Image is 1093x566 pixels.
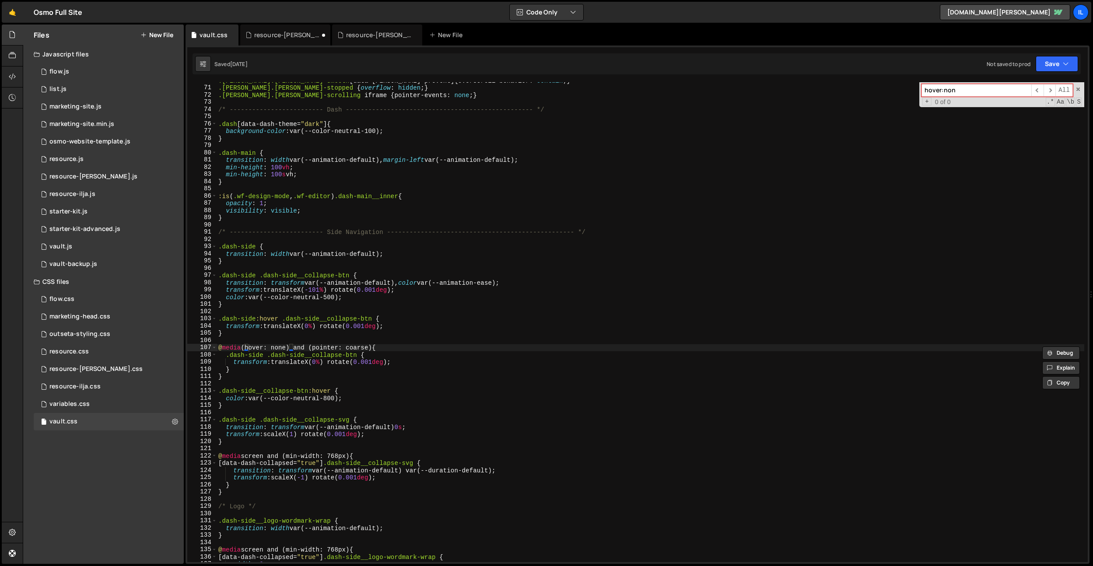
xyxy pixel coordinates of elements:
span: Alt-Enter [1055,84,1073,97]
div: 10598/44726.js [34,220,184,238]
div: 10598/27701.js [34,168,184,185]
div: 126 [187,481,217,489]
div: 98 [187,279,217,286]
div: 104 [187,322,217,330]
div: 95 [187,257,217,265]
div: vault.css [200,31,228,39]
div: 102 [187,308,217,315]
a: [DOMAIN_NAME][PERSON_NAME] [940,4,1070,20]
div: 123 [187,459,217,467]
div: 10598/27700.js [34,185,184,203]
div: 10598/27499.css [34,325,184,343]
div: 10598/27703.css [34,378,184,395]
span: Toggle Replace mode [922,98,932,106]
div: 97 [187,272,217,279]
div: 135 [187,546,217,553]
div: 90 [187,221,217,229]
span: ​ [1044,84,1056,97]
div: 117 [187,416,217,423]
div: 103 [187,315,217,322]
div: marketing-head.css [49,313,110,321]
a: 🤙 [2,2,23,23]
div: starter-kit-advanced.js [49,225,120,233]
div: 10598/28787.js [34,115,184,133]
div: 93 [187,243,217,250]
div: 73 [187,98,217,106]
div: osmo-website-template.js [49,138,130,146]
div: 84 [187,178,217,185]
button: Explain [1042,361,1080,374]
div: 10598/29018.js [34,133,184,150]
div: CSS files [23,273,184,290]
div: vault.js [49,243,72,251]
div: 122 [187,452,217,460]
button: Debug [1042,346,1080,360]
div: 108 [187,351,217,359]
div: resource-[PERSON_NAME].css [49,365,143,373]
div: 10598/27345.css [34,290,184,308]
button: Copy [1042,376,1080,389]
div: marketing-site.min.js [49,120,114,128]
div: 91 [187,228,217,236]
div: 82 [187,164,217,171]
div: 105 [187,329,217,337]
div: 74 [187,106,217,113]
div: 75 [187,113,217,120]
div: 107 [187,344,217,351]
div: resource.js [49,155,84,163]
div: 132 [187,524,217,532]
div: 136 [187,553,217,561]
div: 86 [187,192,217,200]
div: 109 [187,358,217,366]
div: 124 [187,467,217,474]
div: 10598/25099.css [34,413,184,430]
div: resource.css [49,348,89,356]
span: Whole Word Search [1066,98,1075,106]
div: 116 [187,409,217,416]
div: 85 [187,185,217,192]
div: 106 [187,337,217,344]
div: 10598/28174.js [34,98,184,115]
div: 118 [187,423,217,431]
div: 10598/44660.js [34,203,184,220]
div: Not saved to prod [987,60,1030,68]
div: 99 [187,286,217,293]
div: 10598/25101.js [34,255,184,273]
div: 119 [187,430,217,438]
div: 134 [187,539,217,546]
div: 125 [187,474,217,481]
div: flow.css [49,295,74,303]
span: ​ [1031,84,1044,97]
h2: Files [34,30,49,40]
div: 78 [187,135,217,142]
div: 127 [187,488,217,496]
div: 133 [187,531,217,539]
div: Javascript files [23,45,184,63]
div: 10598/28175.css [34,308,184,325]
div: Saved [214,60,248,68]
div: 112 [187,380,217,388]
div: 88 [187,207,217,214]
div: variables.css [49,400,90,408]
span: 0 of 0 [932,98,954,106]
div: 10598/27702.css [34,360,184,378]
div: 130 [187,510,217,517]
div: 81 [187,156,217,164]
div: 94 [187,250,217,258]
div: 121 [187,445,217,452]
div: 101 [187,300,217,308]
div: vault-backup.js [49,260,97,268]
div: 96 [187,265,217,272]
div: 10598/27699.css [34,343,184,360]
button: Code Only [510,4,583,20]
div: Il [1073,4,1089,20]
div: resource-ilja.js [49,190,95,198]
div: 10598/24130.js [34,238,184,255]
div: 114 [187,395,217,402]
div: resource-[PERSON_NAME].js [49,173,137,181]
span: RegExp Search [1046,98,1055,106]
span: CaseSensitive Search [1056,98,1065,106]
div: 72 [187,91,217,99]
span: Search In Selection [1076,98,1082,106]
div: resource-[PERSON_NAME].css [254,31,320,39]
